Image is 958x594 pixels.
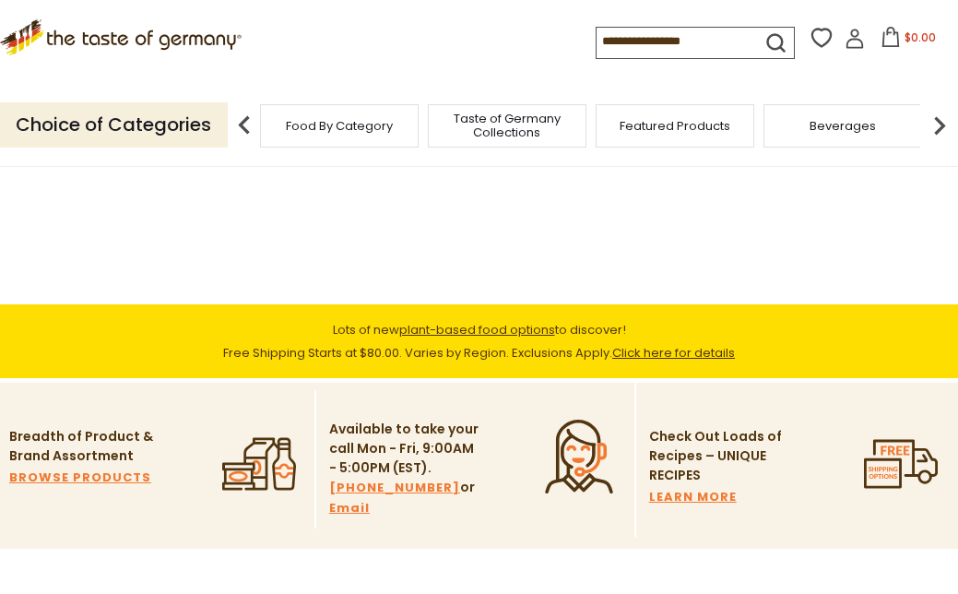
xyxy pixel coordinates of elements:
a: plant-based food options [399,321,555,339]
a: LEARN MORE [649,487,737,507]
a: Email [329,498,370,518]
p: Available to take your call Mon - Fri, 9:00AM - 5:00PM (EST). or [329,420,481,518]
button: $0.00 [869,27,947,54]
a: Food By Category [286,119,393,133]
span: Lots of new to discover! Free Shipping Starts at $80.00. Varies by Region. Exclusions Apply. [223,321,735,362]
p: Check Out Loads of Recipes – UNIQUE RECIPES [649,427,783,485]
img: next arrow [921,107,958,144]
span: $0.00 [905,30,936,45]
a: [PHONE_NUMBER] [329,478,460,498]
a: Click here for details [612,344,735,362]
p: Breadth of Product & Brand Assortment [9,427,161,466]
a: Beverages [810,119,876,133]
a: Featured Products [620,119,730,133]
a: Taste of Germany Collections [433,112,581,139]
img: previous arrow [226,107,263,144]
a: BROWSE PRODUCTS [9,468,151,488]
